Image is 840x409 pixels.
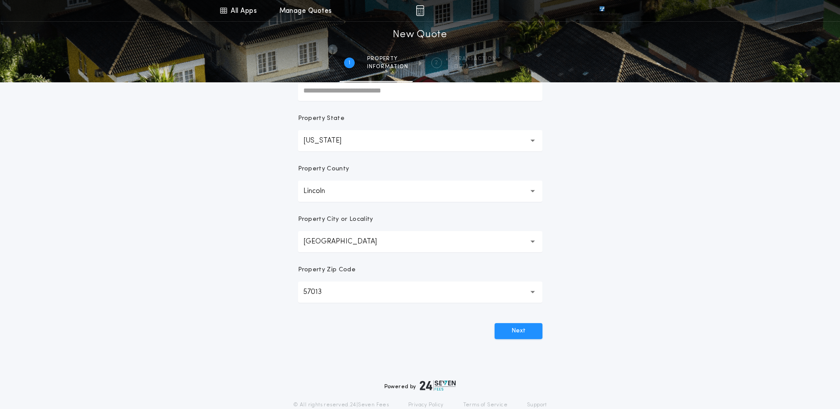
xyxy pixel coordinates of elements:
span: information [367,63,408,70]
button: 57013 [298,282,542,303]
button: [US_STATE] [298,130,542,151]
p: [US_STATE] [303,135,356,146]
h1: New Quote [393,28,447,42]
p: [GEOGRAPHIC_DATA] [303,236,391,247]
img: logo [420,380,456,391]
p: Property City or Locality [298,215,373,224]
p: © All rights reserved. 24|Seven Fees [293,401,389,409]
img: vs-icon [583,6,620,15]
p: Property County [298,165,349,174]
a: Privacy Policy [408,401,444,409]
p: Lincoln [303,186,339,197]
span: Property [367,55,408,62]
h2: 1 [348,59,350,66]
div: Powered by [384,380,456,391]
button: Next [495,323,542,339]
p: Property State [298,114,345,123]
a: Terms of Service [463,401,507,409]
img: img [416,5,424,16]
button: [GEOGRAPHIC_DATA] [298,231,542,252]
p: 57013 [303,287,336,297]
span: Transaction [454,55,496,62]
a: Support [527,401,547,409]
button: Lincoln [298,181,542,202]
span: details [454,63,496,70]
p: Property Zip Code [298,266,356,274]
h2: 2 [435,59,438,66]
